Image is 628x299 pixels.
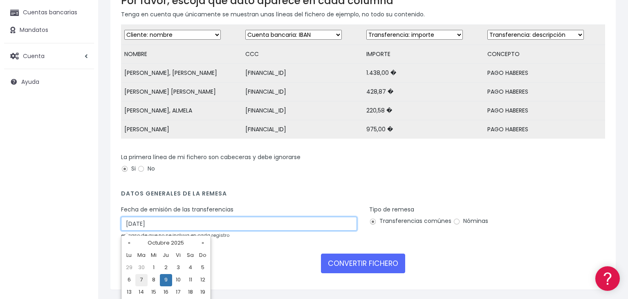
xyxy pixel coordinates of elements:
th: Vi [172,250,184,262]
p: Tenga en cuenta que únicamente se muestran unas líneas del fichero de ejemplo, no todo su contenido. [121,10,605,19]
a: Ayuda [4,73,94,90]
td: 30 [135,262,148,274]
td: 5 [197,262,209,274]
td: 428,87 � [363,83,484,101]
td: 15 [148,286,160,299]
td: [FINANCIAL_ID] [242,64,363,83]
td: [PERSON_NAME] [121,120,242,139]
td: CONCEPTO [484,45,605,64]
a: Cuentas bancarias [4,4,94,21]
small: en caso de que no se incluya en cada registro [121,232,229,238]
td: 19 [197,286,209,299]
label: Transferencias comúnes [369,217,451,225]
th: Sa [184,250,197,262]
td: 13 [123,286,135,299]
td: 18 [184,286,197,299]
td: 16 [160,286,172,299]
td: [PERSON_NAME], ALMELA [121,101,242,120]
td: 1 [148,262,160,274]
span: Cuenta [23,52,45,60]
td: PAGO HABERES [484,83,605,101]
th: Octubre 2025 [135,237,197,250]
td: 6 [123,274,135,286]
td: PAGO HABERES [484,120,605,139]
td: [FINANCIAL_ID] [242,83,363,101]
td: 9 [160,274,172,286]
label: Si [121,164,136,173]
td: [PERSON_NAME] [PERSON_NAME] [121,83,242,101]
td: 975,00 � [363,120,484,139]
a: Cuenta [4,47,94,65]
h4: Datos generales de la remesa [121,190,605,201]
td: 11 [184,274,197,286]
th: Mi [148,250,160,262]
th: Ma [135,250,148,262]
label: La primera línea de mi fichero son cabeceras y debe ignorarse [121,153,301,162]
span: Ayuda [21,78,39,86]
td: 220,58 � [363,101,484,120]
td: IMPORTE [363,45,484,64]
td: 10 [172,274,184,286]
td: [FINANCIAL_ID] [242,101,363,120]
button: CONVERTIR FICHERO [321,254,405,273]
td: [PERSON_NAME], [PERSON_NAME] [121,64,242,83]
th: Do [197,250,209,262]
td: PAGO HABERES [484,101,605,120]
td: 17 [172,286,184,299]
th: Ju [160,250,172,262]
label: No [137,164,155,173]
td: 3 [172,262,184,274]
td: 1.438,00 � [363,64,484,83]
td: 12 [197,274,209,286]
td: [FINANCIAL_ID] [242,120,363,139]
td: NOMBRE [121,45,242,64]
td: 29 [123,262,135,274]
th: » [197,237,209,250]
label: Tipo de remesa [369,205,414,214]
td: PAGO HABERES [484,64,605,83]
th: Lu [123,250,135,262]
td: 14 [135,286,148,299]
a: Mandatos [4,22,94,39]
th: « [123,237,135,250]
label: Fecha de emisión de las transferencias [121,205,233,214]
td: 2 [160,262,172,274]
td: CCC [242,45,363,64]
td: 7 [135,274,148,286]
label: Nóminas [453,217,488,225]
td: 8 [148,274,160,286]
td: 4 [184,262,197,274]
